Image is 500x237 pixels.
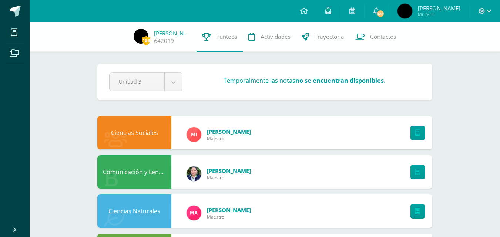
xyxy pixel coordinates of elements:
[97,194,171,228] div: Ciencias Naturales
[418,4,460,12] span: [PERSON_NAME]
[110,73,182,91] a: Unidad 3
[243,22,296,52] a: Actividades
[197,22,243,52] a: Punteos
[207,214,251,220] span: Maestro
[216,33,237,41] span: Punteos
[376,10,385,18] span: 122
[397,4,412,18] img: 80f922f509b5081d0302b48d50da19e3.png
[315,33,344,41] span: Trayectoria
[295,77,384,85] strong: no se encuentran disponibles
[207,128,251,135] a: [PERSON_NAME]
[134,29,148,44] img: 80f922f509b5081d0302b48d50da19e3.png
[418,11,460,17] span: Mi Perfil
[224,76,385,85] h3: Temporalmente las notas .
[207,206,251,214] a: [PERSON_NAME]
[97,155,171,189] div: Comunicación y Lenguaje
[187,206,201,220] img: a8385ae7020070dbc8f801ebe82fbf1a.png
[207,167,251,175] a: [PERSON_NAME]
[350,22,402,52] a: Contactos
[370,33,396,41] span: Contactos
[207,135,251,142] span: Maestro
[119,73,155,90] span: Unidad 3
[187,166,201,181] img: 7c69af67f35011c215e125924d43341a.png
[187,127,201,142] img: bcb5d855c5dab1d02cc8bcea50869bf4.png
[261,33,291,41] span: Actividades
[97,116,171,149] div: Ciencias Sociales
[207,175,251,181] span: Maestro
[154,30,191,37] a: [PERSON_NAME]
[296,22,350,52] a: Trayectoria
[142,36,150,45] span: 153
[154,37,174,45] a: 642019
